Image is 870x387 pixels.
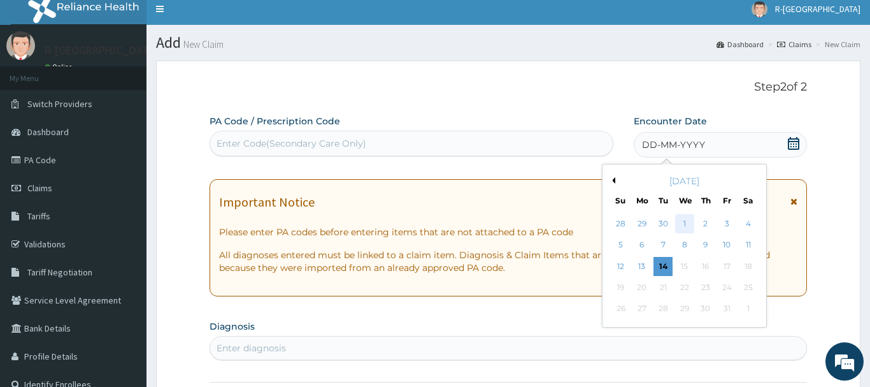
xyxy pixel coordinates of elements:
[675,300,694,319] div: Not available Wednesday, October 29th, 2025
[696,236,715,255] div: Choose Thursday, October 9th, 2025
[636,195,647,206] div: Mo
[642,138,705,151] span: DD-MM-YYYY
[813,39,860,50] li: New Claim
[654,300,673,319] div: Not available Tuesday, October 28th, 2025
[611,300,631,319] div: Not available Sunday, October 26th, 2025
[654,278,673,297] div: Not available Tuesday, October 21st, 2025
[156,34,860,51] h1: Add
[6,31,35,60] img: User Image
[66,71,214,88] div: Chat with us now
[743,195,754,206] div: Sa
[608,175,761,187] div: [DATE]
[739,236,758,255] div: Choose Saturday, October 11th, 2025
[210,115,340,128] label: PA Code / Prescription Code
[74,113,176,242] span: We're online!
[219,195,315,209] h1: Important Notice
[219,226,797,238] p: Please enter PA codes before entering items that are not attached to a PA code
[739,257,758,276] div: Not available Saturday, October 18th, 2025
[717,39,764,50] a: Dashboard
[717,300,736,319] div: Not available Friday, October 31st, 2025
[611,278,631,297] div: Not available Sunday, October 19th, 2025
[739,300,758,319] div: Not available Saturday, November 1st, 2025
[609,177,615,184] button: Previous Month
[679,195,690,206] div: We
[696,257,715,276] div: Not available Thursday, October 16th, 2025
[654,214,673,233] div: Choose Tuesday, September 30th, 2025
[209,6,239,37] div: Minimize live chat window
[24,64,52,96] img: d_794563401_company_1708531726252_794563401
[658,195,669,206] div: Tu
[717,236,736,255] div: Choose Friday, October 10th, 2025
[27,126,69,138] span: Dashboard
[632,278,652,297] div: Not available Monday, October 20th, 2025
[632,214,652,233] div: Choose Monday, September 29th, 2025
[696,278,715,297] div: Not available Thursday, October 23rd, 2025
[675,278,694,297] div: Not available Wednesday, October 22nd, 2025
[775,3,860,15] span: R-[GEOGRAPHIC_DATA]
[739,278,758,297] div: Not available Saturday, October 25th, 2025
[611,257,631,276] div: Choose Sunday, October 12th, 2025
[632,236,652,255] div: Choose Monday, October 6th, 2025
[45,45,159,56] p: R-[GEOGRAPHIC_DATA]
[27,210,50,222] span: Tariffs
[717,214,736,233] div: Choose Friday, October 3rd, 2025
[696,300,715,319] div: Not available Thursday, October 30th, 2025
[675,236,694,255] div: Choose Wednesday, October 8th, 2025
[217,342,286,354] div: Enter diagnosis
[611,236,631,255] div: Choose Sunday, October 5th, 2025
[632,300,652,319] div: Not available Monday, October 27th, 2025
[654,257,673,276] div: Choose Tuesday, October 14th, 2025
[722,195,732,206] div: Fr
[739,214,758,233] div: Choose Saturday, October 4th, 2025
[6,254,243,299] textarea: Type your message and hit 'Enter'
[610,214,759,320] div: month 2025-10
[615,195,626,206] div: Su
[181,40,224,49] small: New Claim
[611,214,631,233] div: Choose Sunday, September 28th, 2025
[675,214,694,233] div: Choose Wednesday, October 1st, 2025
[777,39,811,50] a: Claims
[27,267,92,278] span: Tariff Negotiation
[654,236,673,255] div: Choose Tuesday, October 7th, 2025
[717,257,736,276] div: Not available Friday, October 17th, 2025
[27,182,52,194] span: Claims
[752,1,767,17] img: User Image
[45,62,75,71] a: Online
[27,98,92,110] span: Switch Providers
[717,278,736,297] div: Not available Friday, October 24th, 2025
[696,214,715,233] div: Choose Thursday, October 2nd, 2025
[219,249,797,274] p: All diagnoses entered must be linked to a claim item. Diagnosis & Claim Items that are visible bu...
[217,137,366,150] div: Enter Code(Secondary Care Only)
[701,195,711,206] div: Th
[634,115,707,128] label: Encounter Date
[632,257,652,276] div: Choose Monday, October 13th, 2025
[675,257,694,276] div: Not available Wednesday, October 15th, 2025
[210,80,807,94] p: Step 2 of 2
[210,320,255,333] label: Diagnosis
